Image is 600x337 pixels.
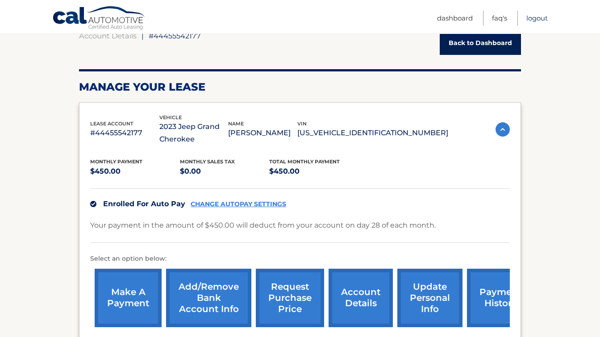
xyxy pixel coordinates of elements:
a: request purchase price [256,269,324,327]
p: #44455542177 [90,127,159,139]
a: Account Details [79,31,137,40]
span: name [228,121,244,127]
a: payment history [467,269,534,327]
a: Add/Remove bank account info [166,269,251,327]
a: Logout [526,11,548,25]
p: [US_VEHICLE_IDENTIFICATION_NUMBER] [297,127,448,139]
a: FAQ's [492,11,507,25]
a: Dashboard [437,11,473,25]
span: vehicle [159,114,182,121]
p: Your payment in the amount of $450.00 will deduct from your account on day 28 of each month. [90,219,436,232]
p: $450.00 [90,165,180,178]
span: Monthly sales Tax [180,158,235,165]
p: $450.00 [269,165,359,178]
a: account details [329,269,393,327]
img: accordion-active.svg [496,122,510,137]
p: $0.00 [180,165,270,178]
span: Enrolled For Auto Pay [103,200,185,208]
a: Cal Automotive [52,6,146,32]
span: | [142,31,144,40]
span: Total Monthly Payment [269,158,340,165]
a: Back to Dashboard [440,31,521,55]
span: Monthly Payment [90,158,142,165]
p: 2023 Jeep Grand Cherokee [159,121,229,146]
p: [PERSON_NAME] [228,127,297,139]
span: vin [297,121,307,127]
a: make a payment [95,269,162,327]
a: update personal info [397,269,462,327]
p: Select an option below: [90,254,510,264]
h2: Manage Your Lease [79,80,521,94]
img: check.svg [90,201,96,207]
span: #44455542177 [149,31,201,40]
a: CHANGE AUTOPAY SETTINGS [191,200,286,208]
span: lease account [90,121,133,127]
